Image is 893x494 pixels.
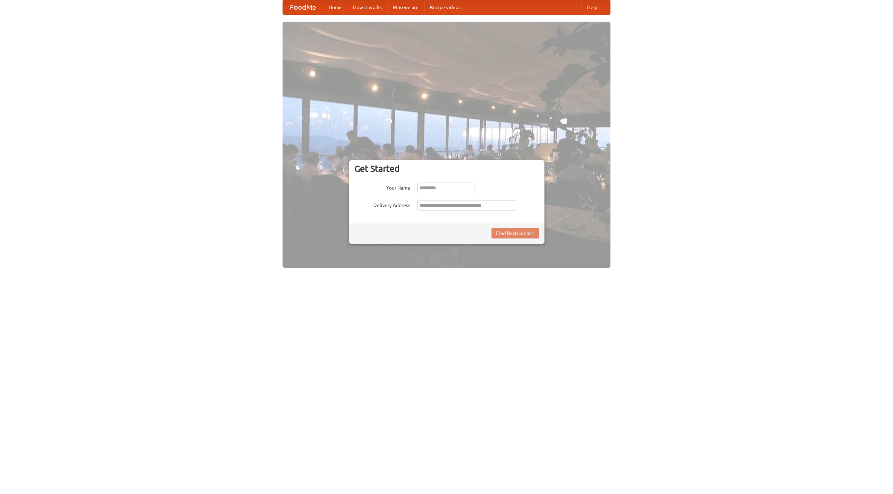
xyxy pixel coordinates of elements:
a: Who we are [387,0,424,14]
a: FoodMe [283,0,323,14]
h3: Get Started [354,163,539,174]
a: Home [323,0,347,14]
label: Your Name [354,183,410,191]
button: Find Restaurants! [491,228,539,238]
a: How it works [347,0,387,14]
a: Recipe videos [424,0,466,14]
label: Delivery Address [354,200,410,209]
a: Help [581,0,603,14]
